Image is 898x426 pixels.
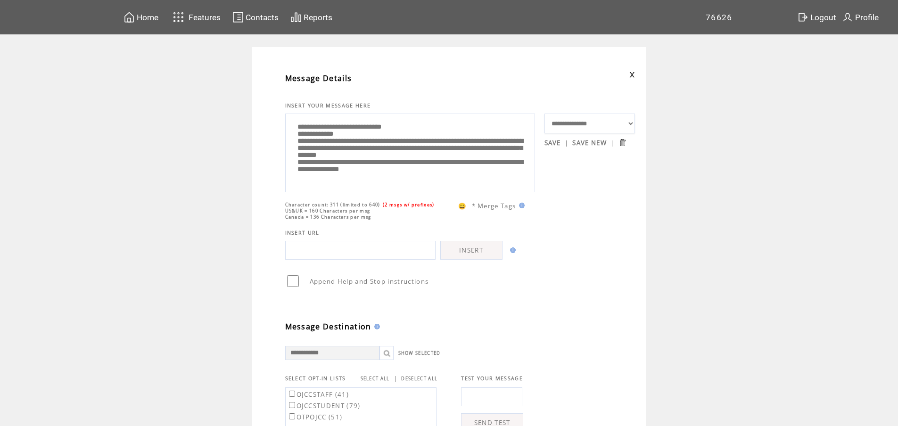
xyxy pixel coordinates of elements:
[810,13,836,22] span: Logout
[610,139,614,147] span: |
[544,139,561,147] a: SAVE
[304,13,332,22] span: Reports
[287,390,349,399] label: OJCCSTAFF (41)
[472,202,516,210] span: * Merge Tags
[285,375,346,382] span: SELECT OPT-IN LISTS
[285,73,352,83] span: Message Details
[137,13,158,22] span: Home
[310,277,429,286] span: Append Help and Stop instructions
[124,11,135,23] img: home.svg
[394,374,397,383] span: |
[189,13,221,22] span: Features
[842,11,853,23] img: profile.svg
[572,139,607,147] a: SAVE NEW
[855,13,879,22] span: Profile
[290,11,302,23] img: chart.svg
[618,138,627,147] input: Submit
[796,10,840,25] a: Logout
[383,202,435,208] span: (2 msgs w/ prefixes)
[401,376,437,382] a: DESELECT ALL
[285,102,371,109] span: INSERT YOUR MESSAGE HERE
[840,10,880,25] a: Profile
[440,241,503,260] a: INSERT
[285,214,371,220] span: Canada = 136 Characters per msg
[287,413,343,421] label: OTPOJCC (51)
[398,350,441,356] a: SHOW SELECTED
[461,375,523,382] span: TEST YOUR MESSAGE
[289,391,295,397] input: OJCCSTAFF (41)
[361,376,390,382] a: SELECT ALL
[797,11,808,23] img: exit.svg
[285,202,380,208] span: Character count: 311 (limited to 640)
[285,321,371,332] span: Message Destination
[232,11,244,23] img: contacts.svg
[170,9,187,25] img: features.svg
[507,247,516,253] img: help.gif
[371,324,380,329] img: help.gif
[122,10,160,25] a: Home
[231,10,280,25] a: Contacts
[289,413,295,419] input: OTPOJCC (51)
[516,203,525,208] img: help.gif
[285,208,371,214] span: US&UK = 160 Characters per msg
[706,13,733,22] span: 76626
[285,229,320,236] span: INSERT URL
[289,10,334,25] a: Reports
[169,8,222,26] a: Features
[565,139,568,147] span: |
[289,402,295,408] input: OJCCSTUDENT (79)
[246,13,279,22] span: Contacts
[458,202,467,210] span: 😀
[287,401,361,410] label: OJCCSTUDENT (79)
